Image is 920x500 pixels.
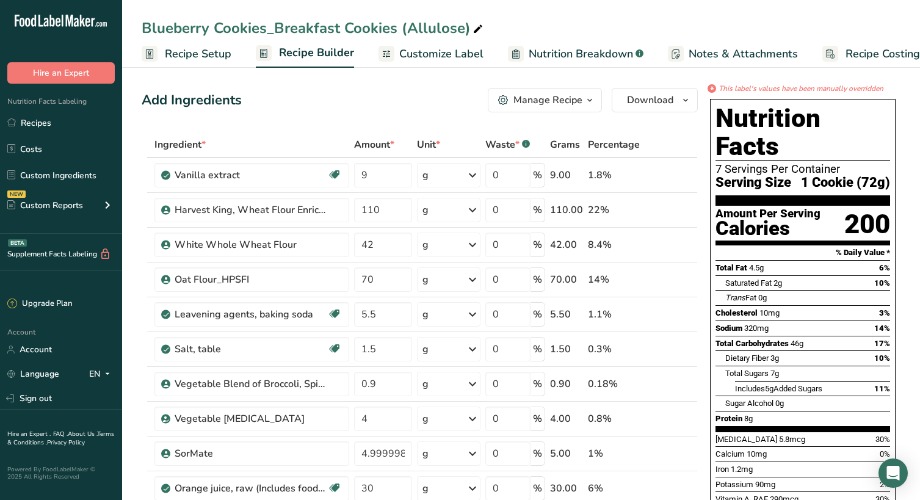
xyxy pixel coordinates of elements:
div: 1.1% [588,307,640,322]
span: [MEDICAL_DATA] [715,435,777,444]
span: Total Fat [715,263,747,272]
div: 110.00 [550,203,583,217]
span: 320mg [744,324,769,333]
div: g [422,203,429,217]
i: Trans [725,293,745,302]
span: 2g [773,278,782,288]
div: Amount Per Serving [715,208,820,220]
span: 1.2mg [731,465,753,474]
span: Recipe Costing [846,46,920,62]
a: Recipe Setup [142,40,231,68]
div: 8.4% [588,237,640,252]
span: 0g [775,399,784,408]
span: Cholesterol [715,308,758,317]
span: Amount [354,137,394,152]
span: Fat [725,293,756,302]
span: 1 Cookie (72g) [801,175,890,190]
a: Recipe Builder [256,39,354,68]
div: 0.8% [588,411,640,426]
span: Total Sugars [725,369,769,378]
div: g [422,272,429,287]
span: 0g [758,293,767,302]
div: Orange juice, raw (Includes foods for USDA's Food Distribution Program) [175,481,327,496]
span: Dietary Fiber [725,353,769,363]
span: 3% [879,308,890,317]
div: SorMate [175,446,327,461]
a: Recipe Costing [822,40,920,68]
div: 5.00 [550,446,583,461]
div: 0.3% [588,342,640,357]
div: 1% [588,446,640,461]
span: 30% [875,435,890,444]
div: 22% [588,203,640,217]
span: Protein [715,414,742,423]
span: 5.8mcg [779,435,805,444]
div: 5.50 [550,307,583,322]
span: 11% [874,384,890,393]
a: FAQ . [53,430,68,438]
div: Vegetable Blend of Broccoli, Spinach, Sweet Potato, Orange, Pumpkin, Maitake Mushroom, Papaya [175,377,327,391]
div: 7 Servings Per Container [715,163,890,175]
div: 42.00 [550,237,583,252]
div: g [422,237,429,252]
div: 30.00 [550,481,583,496]
div: 200 [844,208,890,241]
div: g [422,307,429,322]
span: Nutrition Breakdown [529,46,633,62]
div: 70.00 [550,272,583,287]
span: Recipe Builder [279,45,354,61]
div: Calories [715,220,820,237]
span: 7g [770,369,779,378]
div: 1.8% [588,168,640,183]
a: Notes & Attachments [668,40,798,68]
div: Manage Recipe [513,93,582,107]
span: Serving Size [715,175,791,190]
div: BETA [8,239,27,247]
div: Leavening agents, baking soda [175,307,327,322]
div: 0.18% [588,377,640,391]
section: % Daily Value * [715,245,890,260]
div: Custom Reports [7,199,83,212]
div: 0.90 [550,377,583,391]
div: Waste [485,137,530,152]
span: 4.5g [749,263,764,272]
div: Blueberry Cookies_Breakfast Cookies (Allulose) [142,17,485,39]
div: Salt, table [175,342,327,357]
span: Ingredient [154,137,206,152]
span: 17% [874,339,890,348]
span: 5g [765,384,773,393]
span: Download [627,93,673,107]
a: Privacy Policy [47,438,85,447]
span: 14% [874,324,890,333]
div: Vegetable [MEDICAL_DATA] [175,411,327,426]
div: g [422,342,429,357]
div: Powered By FoodLabelMaker © 2025 All Rights Reserved [7,466,115,480]
span: Includes Added Sugars [735,384,822,393]
span: Percentage [588,137,640,152]
div: EN [89,367,115,382]
div: g [422,446,429,461]
span: 2% [880,480,890,489]
span: Customize Label [399,46,484,62]
div: Vanilla extract [175,168,327,183]
div: White Whole Wheat Flour [175,237,327,252]
div: g [422,411,429,426]
span: Sodium [715,324,742,333]
span: 0% [880,449,890,458]
div: g [422,481,429,496]
span: Notes & Attachments [689,46,798,62]
span: 3g [770,353,779,363]
div: Upgrade Plan [7,298,72,310]
i: This label's values have been manually overridden [719,83,883,94]
a: Customize Label [379,40,484,68]
span: 46g [791,339,803,348]
a: Hire an Expert . [7,430,51,438]
span: Recipe Setup [165,46,231,62]
div: Add Ingredients [142,90,242,111]
span: 10% [874,353,890,363]
a: About Us . [68,430,97,438]
span: Iron [715,465,729,474]
div: g [422,377,429,391]
div: 6% [588,481,640,496]
div: 9.00 [550,168,583,183]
